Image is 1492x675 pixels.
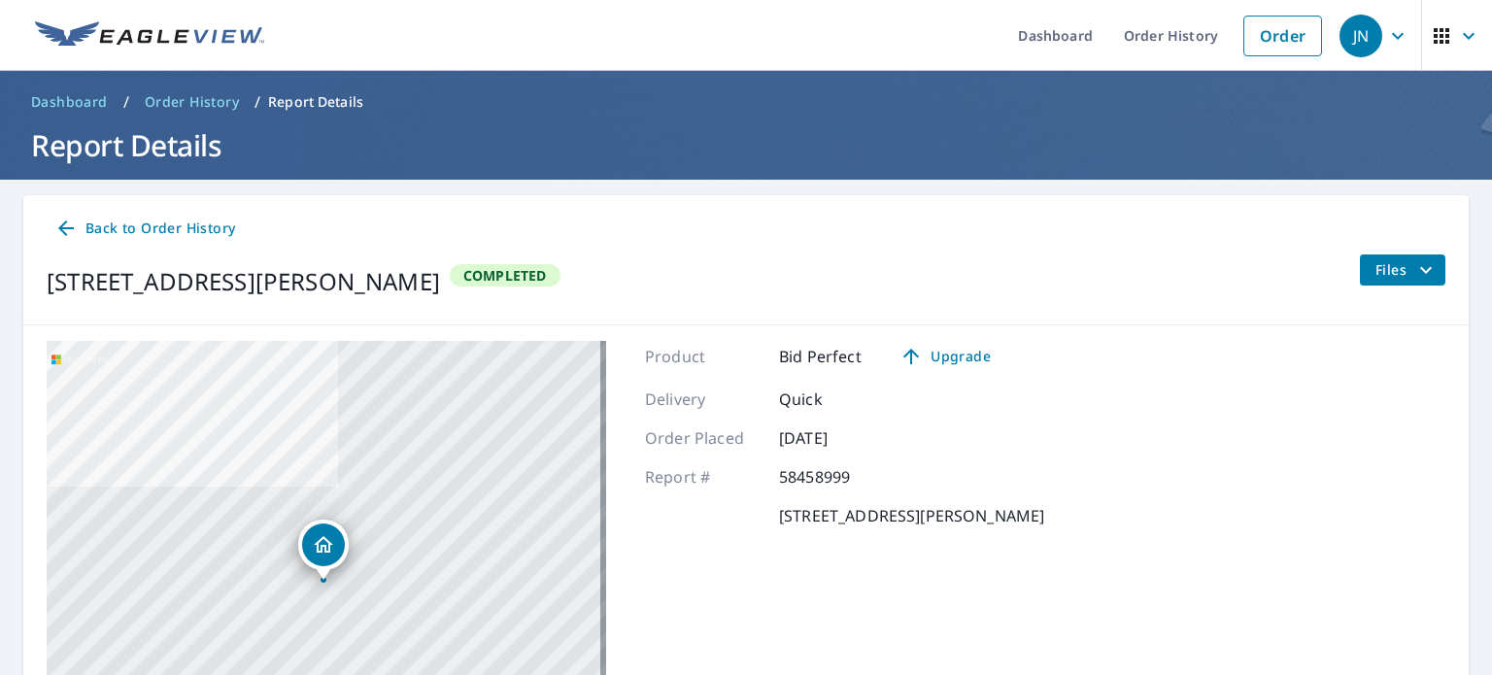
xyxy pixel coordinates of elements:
p: 58458999 [779,465,896,489]
span: Dashboard [31,92,108,112]
a: Order History [137,86,247,118]
h1: Report Details [23,125,1469,165]
p: Product [645,345,762,368]
img: EV Logo [35,21,264,51]
span: Order History [145,92,239,112]
p: Report # [645,465,762,489]
div: [STREET_ADDRESS][PERSON_NAME] [47,264,440,299]
p: Report Details [268,92,363,112]
p: Delivery [645,388,762,411]
p: Order Placed [645,426,762,450]
li: / [254,90,260,114]
p: [DATE] [779,426,896,450]
a: Back to Order History [47,211,243,247]
span: Back to Order History [54,217,235,241]
a: Dashboard [23,86,116,118]
p: [STREET_ADDRESS][PERSON_NAME] [779,504,1044,527]
a: Upgrade [885,341,1006,372]
span: Completed [452,266,559,285]
li: / [123,90,129,114]
p: Quick [779,388,896,411]
p: Bid Perfect [779,345,862,368]
nav: breadcrumb [23,86,1469,118]
div: Dropped pin, building 1, Residential property, 21365 Partridge Ct Brookfield, WI 53045 [298,520,349,580]
a: Order [1243,16,1322,56]
span: Upgrade [897,345,995,368]
span: Files [1375,258,1438,282]
button: filesDropdownBtn-58458999 [1359,254,1445,286]
div: JN [1339,15,1382,57]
